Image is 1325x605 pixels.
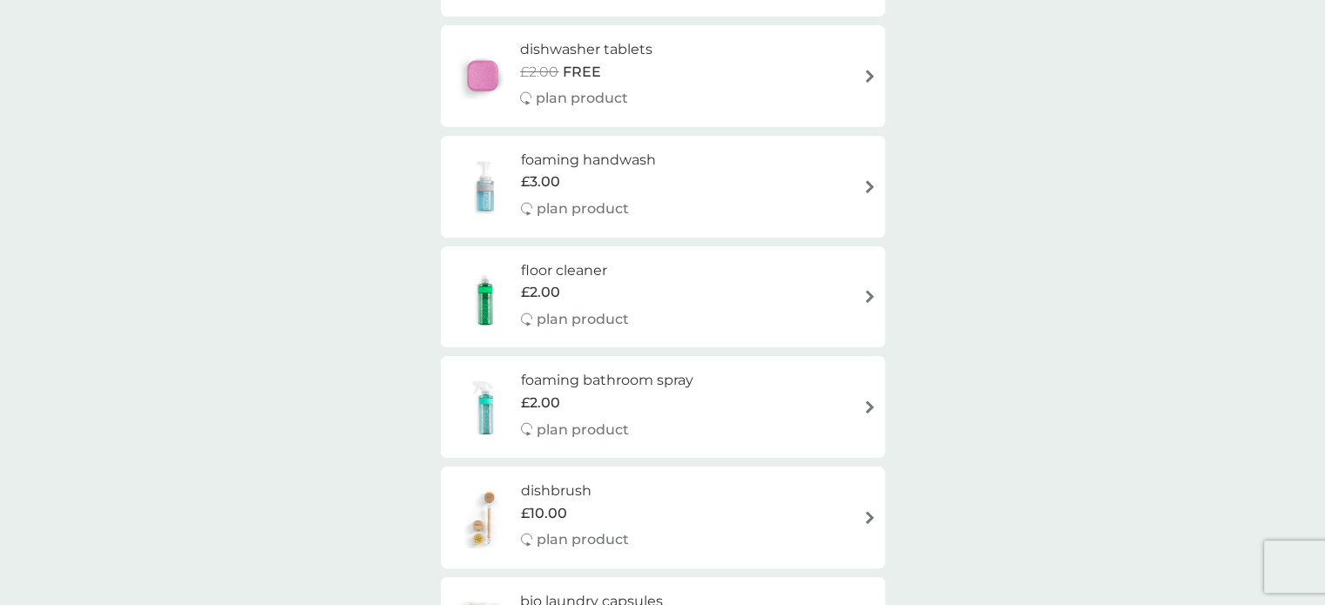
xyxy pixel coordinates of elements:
h6: foaming bathroom spray [521,369,693,392]
img: arrow right [863,70,876,83]
img: foaming handwash [450,156,521,217]
img: arrow right [863,511,876,524]
p: plan product [537,198,629,220]
img: dishwasher tablets [450,45,516,106]
p: plan product [536,87,628,110]
h6: floor cleaner [521,259,629,282]
img: foaming bathroom spray [450,377,521,438]
img: dishbrush [450,487,521,548]
span: FREE [563,61,601,84]
span: £10.00 [521,502,567,525]
span: £2.00 [520,61,558,84]
img: arrow right [863,290,876,303]
span: £2.00 [521,281,560,304]
h6: foaming handwash [521,149,656,171]
p: plan product [537,528,629,551]
p: plan product [537,419,629,441]
img: floor cleaner [450,266,521,327]
h6: dishwasher tablets [520,38,652,61]
img: arrow right [863,180,876,193]
span: £3.00 [521,171,560,193]
h6: dishbrush [521,480,629,502]
span: £2.00 [521,392,560,414]
p: plan product [537,308,629,331]
img: arrow right [863,400,876,413]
